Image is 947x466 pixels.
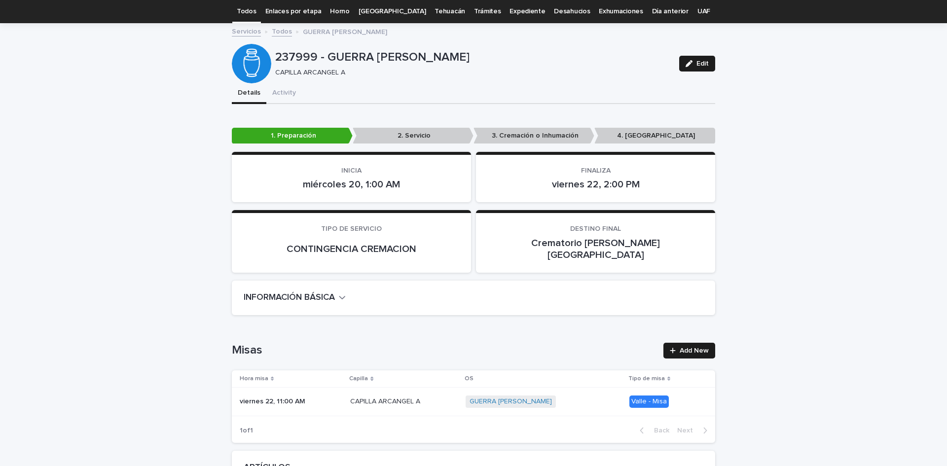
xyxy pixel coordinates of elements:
span: Back [648,427,669,434]
p: Capilla [349,373,368,384]
p: CAPILLA ARCANGEL A [275,69,667,77]
p: Hora misa [240,373,268,384]
button: Back [632,426,673,435]
p: 2. Servicio [353,128,473,144]
p: 4. [GEOGRAPHIC_DATA] [594,128,715,144]
a: Servicios [232,25,261,36]
h2: INFORMACIÓN BÁSICA [244,292,335,303]
p: 237999 - GUERRA [PERSON_NAME] [275,50,671,65]
span: Add New [680,347,709,354]
p: CONTINGENCIA CREMACION [244,243,459,255]
span: FINALIZA [581,167,611,174]
a: GUERRA [PERSON_NAME] [470,397,552,406]
p: viernes 22, 2:00 PM [488,179,703,190]
span: Next [677,427,699,434]
p: CAPILLA ARCANGEL A [350,395,422,406]
button: Next [673,426,715,435]
p: viernes 22, 11:00 AM [240,395,307,406]
tr: viernes 22, 11:00 AMviernes 22, 11:00 AM CAPILLA ARCANGEL ACAPILLA ARCANGEL A GUERRA [PERSON_NAME... [232,388,715,416]
p: Tipo de misa [628,373,665,384]
button: Edit [679,56,715,72]
a: Todos [272,25,292,36]
h1: Misas [232,343,657,358]
p: OS [465,373,473,384]
a: Add New [663,343,715,358]
p: 3. Cremación o Inhumación [473,128,594,144]
button: Details [232,83,266,104]
span: DESTINO FINAL [570,225,621,232]
p: 1. Preparación [232,128,353,144]
button: Activity [266,83,302,104]
p: GUERRA [PERSON_NAME] [303,26,387,36]
p: miércoles 20, 1:00 AM [244,179,459,190]
span: INICIA [341,167,362,174]
button: INFORMACIÓN BÁSICA [244,292,346,303]
p: Crematorio [PERSON_NAME][GEOGRAPHIC_DATA] [488,237,703,261]
span: TIPO DE SERVICIO [321,225,382,232]
p: 1 of 1 [232,419,261,443]
div: Valle - Misa [629,395,669,408]
span: Edit [696,60,709,67]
